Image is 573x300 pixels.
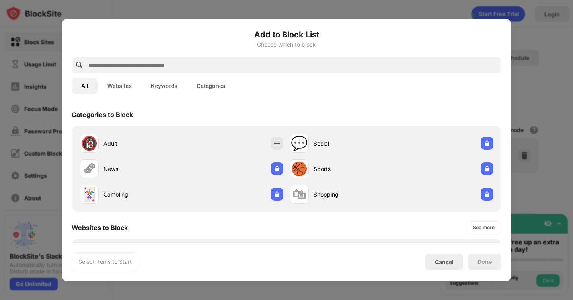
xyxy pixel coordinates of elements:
[187,78,235,94] button: Categories
[72,111,133,119] div: Categories to Block
[103,165,181,173] div: News
[72,29,501,41] h6: Add to Block List
[72,224,128,232] div: Websites to Block
[81,135,97,152] div: 🔞
[314,190,392,199] div: Shopping
[291,135,308,152] div: 💬
[314,139,392,148] div: Social
[314,165,392,173] div: Sports
[435,259,454,265] div: Cancel
[473,224,495,232] div: See more
[78,258,132,266] div: Select Items to Start
[477,259,492,265] div: Done
[72,78,98,94] button: All
[291,161,308,177] div: 🏀
[141,78,187,94] button: Keywords
[103,190,181,199] div: Gambling
[98,78,141,94] button: Websites
[72,41,501,48] div: Choose which to block
[103,139,181,148] div: Adult
[75,60,84,70] img: search.svg
[81,186,97,203] div: 🃏
[82,161,96,177] div: 🗞
[292,186,306,203] div: 🛍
